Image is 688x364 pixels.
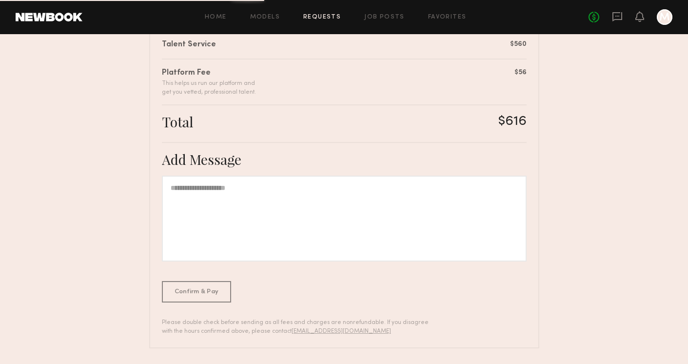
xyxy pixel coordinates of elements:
a: M [657,9,672,25]
div: Platform Fee [162,67,256,79]
div: $560 [510,39,527,49]
a: Requests [303,14,341,20]
a: Job Posts [364,14,405,20]
div: $56 [514,67,527,78]
a: [EMAIL_ADDRESS][DOMAIN_NAME] [292,328,391,334]
div: Talent Service [162,39,216,51]
div: Total [162,113,193,130]
a: Home [205,14,227,20]
div: Add Message [162,151,527,168]
div: Please double check before sending as all fees and charges are nonrefundable. If you disagree wit... [162,318,435,336]
a: Models [250,14,280,20]
a: Favorites [428,14,467,20]
div: This helps us run our platform and get you vetted, professional talent. [162,79,256,97]
div: $616 [498,113,527,130]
